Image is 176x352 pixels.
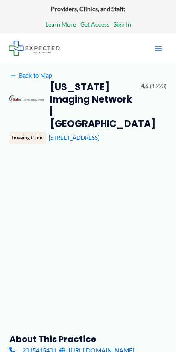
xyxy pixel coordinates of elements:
h2: [US_STATE] Imaging Network | [GEOGRAPHIC_DATA] [50,81,135,130]
a: [STREET_ADDRESS] [49,134,100,141]
button: Main menu toggle [150,39,167,57]
a: Learn More [45,19,76,30]
img: Expected Healthcare Logo - side, dark font, small [9,41,60,56]
a: Sign In [114,19,131,30]
span: ← [9,71,17,79]
span: 4.6 [141,81,148,92]
a: ←Back to Map [9,70,52,81]
h3: About this practice [9,334,166,345]
div: Imaging Clinic [9,132,46,144]
strong: Providers, Clinics, and Staff: [51,5,126,12]
a: Get Access [80,19,109,30]
span: (1,223) [150,81,167,92]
